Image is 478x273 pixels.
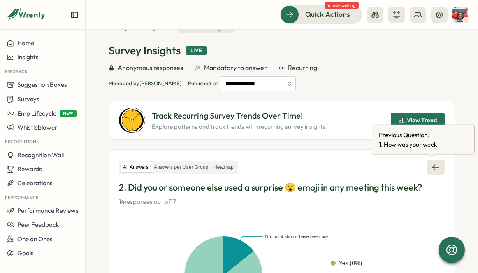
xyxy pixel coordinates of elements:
[109,80,181,87] p: Managed by
[379,130,478,140] span: Previous Question:
[70,11,79,19] button: Expand sidebar
[17,249,34,257] span: Goals
[204,63,267,73] span: Mandatory to answer
[288,63,317,73] span: Recurring
[17,53,39,61] span: Insights
[305,9,350,20] span: Quick Actions
[151,162,211,173] label: Answers per User Group
[186,46,207,55] div: Live
[17,110,56,117] span: Emp Lifecycle
[121,162,151,173] label: All Answers
[265,234,359,239] text: No, but it should have been used. (14% - 2/14)
[325,2,359,9] span: 6 tasks waiting
[17,221,59,229] span: Peer Feedback
[407,117,437,123] span: View Trend
[17,39,34,47] span: Home
[339,259,362,268] div: Yes. ( 0 %)
[17,81,67,89] span: Suggestion Boxes
[211,162,236,173] label: Heatmap
[17,124,57,131] span: Whistleblower
[280,5,362,23] button: Quick Actions
[17,207,79,215] span: Performance Reviews
[379,140,478,149] span: 1 . How was your week
[118,63,183,73] span: Anonymous responses
[119,197,445,206] p: 14 responses out of 17
[188,76,296,91] span: Published on
[17,235,53,243] span: One on Ones
[152,110,326,122] p: Track Recurring Survey Trends Over Time!
[109,43,181,58] h1: Survey Insights
[60,110,77,117] span: NEW
[391,113,445,128] button: View Trend
[17,165,42,173] span: Rewards
[152,122,326,131] p: Explore patterns and track trends with recurring survey insights
[17,179,53,187] span: Celebrations
[119,181,445,194] p: 2. Did you or someone else used a surprise 😮 emoji in any meeting this week?
[139,80,181,86] span: [PERSON_NAME]
[452,7,468,23] img: Anne Fraser-Vatto
[17,95,39,103] span: Surveys
[17,151,64,159] span: Recognition Wall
